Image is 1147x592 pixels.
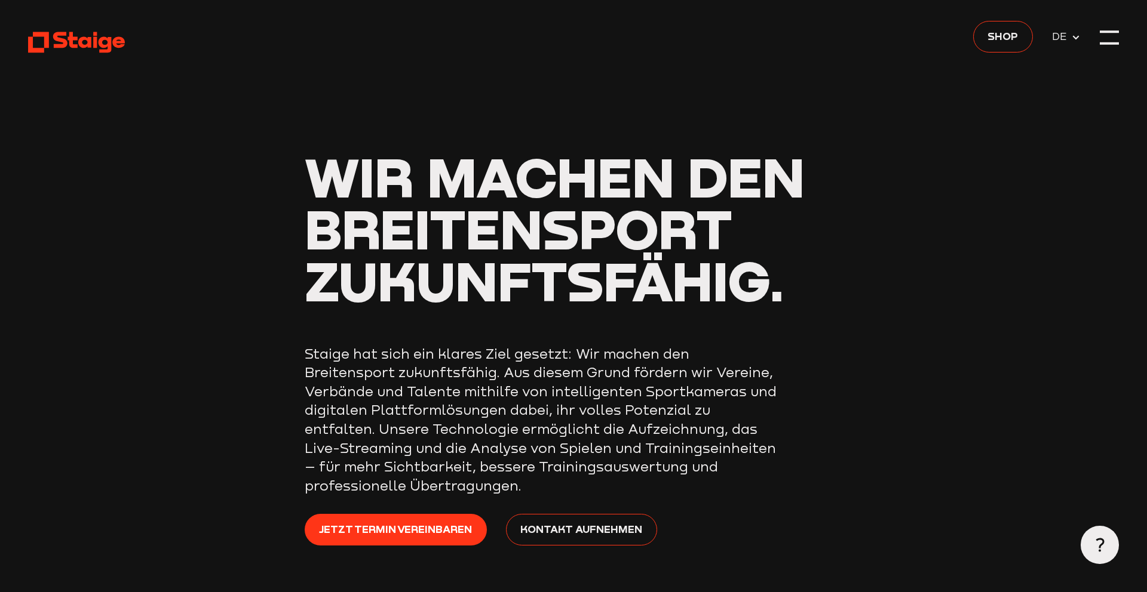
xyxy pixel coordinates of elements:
[305,144,805,313] span: Wir machen den Breitensport zukunftsfähig.
[305,514,487,545] a: Jetzt Termin vereinbaren
[305,344,783,495] p: Staige hat sich ein klares Ziel gesetzt: Wir machen den Breitensport zukunftsfähig. Aus diesem Gr...
[506,514,657,545] a: Kontakt aufnehmen
[973,21,1033,53] a: Shop
[987,28,1018,45] span: Shop
[1052,29,1072,45] span: DE
[520,521,642,538] span: Kontakt aufnehmen
[319,521,472,538] span: Jetzt Termin vereinbaren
